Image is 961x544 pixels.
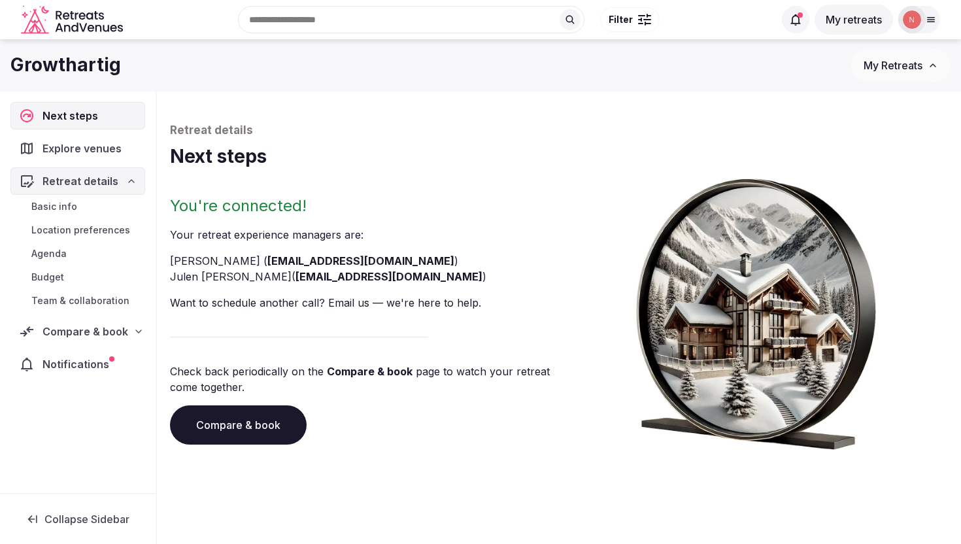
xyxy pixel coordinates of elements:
[44,513,129,526] span: Collapse Sidebar
[10,197,145,216] a: Basic info
[815,13,893,26] a: My retreats
[42,108,103,124] span: Next steps
[609,13,633,26] span: Filter
[851,49,951,82] button: My Retreats
[31,247,67,260] span: Agenda
[31,294,129,307] span: Team & collaboration
[31,224,130,237] span: Location preferences
[10,52,121,78] h1: Growthartig
[170,364,554,395] p: Check back periodically on the page to watch your retreat come together.
[170,144,948,169] h1: Next steps
[815,5,893,35] button: My retreats
[31,271,64,284] span: Budget
[42,356,114,372] span: Notifications
[10,268,145,286] a: Budget
[42,141,127,156] span: Explore venues
[170,195,554,216] h2: You're connected!
[170,227,554,243] p: Your retreat experience manager s are :
[170,295,554,311] p: Want to schedule another call? Email us — we're here to help.
[170,253,554,269] li: [PERSON_NAME] ( )
[10,505,145,534] button: Collapse Sidebar
[170,123,948,139] p: Retreat details
[42,324,128,339] span: Compare & book
[170,405,307,445] a: Compare & book
[327,365,413,378] a: Compare & book
[21,5,126,35] svg: Retreats and Venues company logo
[10,245,145,263] a: Agenda
[903,10,921,29] img: noemi
[21,5,126,35] a: Visit the homepage
[267,254,454,267] a: [EMAIL_ADDRESS][DOMAIN_NAME]
[616,169,896,450] img: Winter chalet retreat in picture frame
[10,102,145,129] a: Next steps
[864,59,922,72] span: My Retreats
[31,200,77,213] span: Basic info
[10,350,145,378] a: Notifications
[42,173,118,189] span: Retreat details
[10,135,145,162] a: Explore venues
[170,269,554,284] li: Julen [PERSON_NAME] ( )
[10,292,145,310] a: Team & collaboration
[600,7,660,32] button: Filter
[295,270,482,283] a: [EMAIL_ADDRESS][DOMAIN_NAME]
[10,221,145,239] a: Location preferences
